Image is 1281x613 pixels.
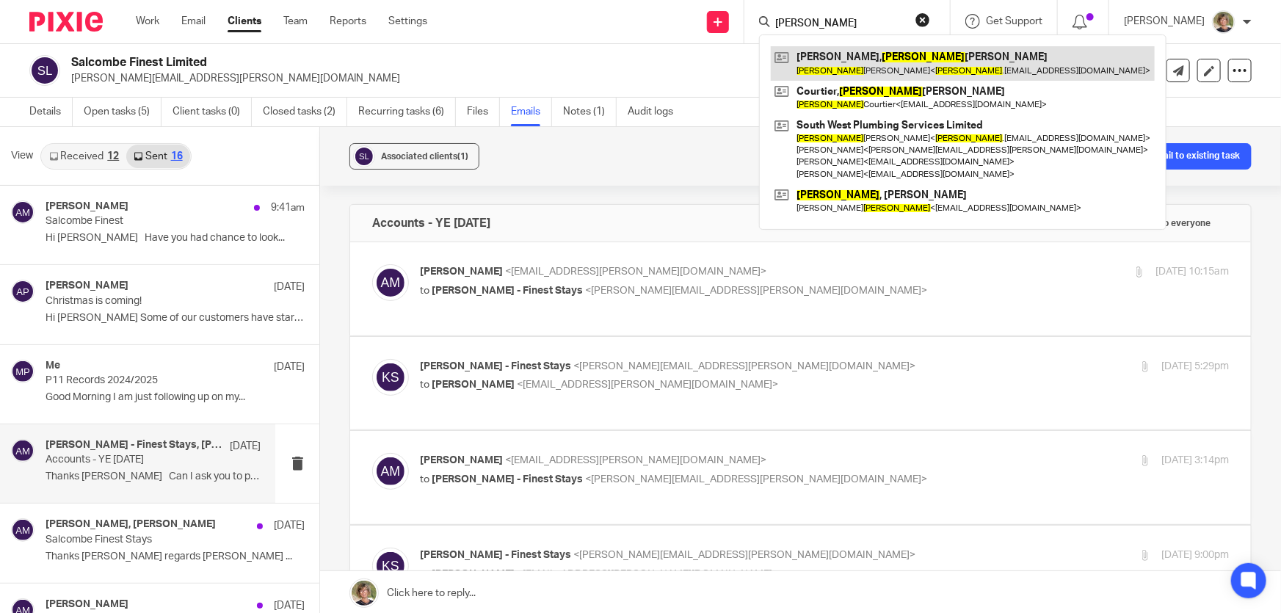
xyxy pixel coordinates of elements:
[46,598,128,611] h4: [PERSON_NAME]
[432,474,583,485] span: [PERSON_NAME] - Finest Stays
[420,569,429,579] span: to
[420,361,571,371] span: [PERSON_NAME] - Finest Stays
[46,439,222,451] h4: [PERSON_NAME] - Finest Stays, [PERSON_NAME]
[986,16,1042,26] span: Get Support
[29,55,60,86] img: svg%3E
[46,454,218,466] p: Accounts - YE [DATE]
[505,455,766,465] span: <[EMAIL_ADDRESS][PERSON_NAME][DOMAIN_NAME]>
[181,14,206,29] a: Email
[381,152,468,161] span: Associated clients
[420,455,503,465] span: [PERSON_NAME]
[46,295,253,308] p: Christmas is coming!
[46,200,128,213] h4: [PERSON_NAME]
[64,216,81,233] img: instagram
[388,14,427,29] a: Settings
[457,152,468,161] span: (1)
[11,280,35,303] img: svg%3E
[420,266,503,277] span: [PERSON_NAME]
[68,186,71,197] span: |
[628,98,684,126] a: Audit logs
[915,12,930,27] button: Clear
[563,98,617,126] a: Notes (1)
[358,98,456,126] a: Recurring tasks (6)
[29,98,73,126] a: Details
[372,548,409,584] img: svg%3E
[228,14,261,29] a: Clients
[1161,548,1229,563] p: [DATE] 9:00pm
[42,145,126,168] a: Received12
[585,286,927,296] span: <[PERSON_NAME][EMAIL_ADDRESS][PERSON_NAME][DOMAIN_NAME]>
[116,164,188,178] span: Queen Crab
[1106,143,1252,170] button: Add email to existing task
[505,266,766,277] span: <[EMAIL_ADDRESS][PERSON_NAME][DOMAIN_NAME]>
[230,439,261,454] p: [DATE]
[46,312,305,324] p: Hi [PERSON_NAME] Some of our customers have started to...
[263,98,347,126] a: Closed tasks (2)
[71,55,856,70] h2: Salcombe Finest Limited
[11,200,35,224] img: svg%3E
[136,14,159,29] a: Work
[372,359,409,396] img: svg%3E
[274,360,305,374] p: [DATE]
[46,551,305,563] p: Thanks [PERSON_NAME] regards [PERSON_NAME] ...
[1161,359,1229,374] p: [DATE] 5:29pm
[171,151,183,162] div: 16
[46,391,305,404] p: Good Morning I am just following up on my...
[349,143,479,170] button: Associated clients(1)
[46,471,261,483] p: Thanks [PERSON_NAME] Can I ask you to please...
[420,380,429,390] span: to
[11,148,33,164] span: View
[46,215,253,228] p: Salcombe Finest
[274,518,305,533] p: [DATE]
[432,569,515,579] span: [PERSON_NAME]
[46,374,253,387] p: P11 Records 2024/2025
[11,518,35,542] img: svg%3E
[517,380,778,390] span: <[EMAIL_ADDRESS][PERSON_NAME][DOMAIN_NAME]>
[71,71,1052,86] p: [PERSON_NAME][EMAIL_ADDRESS][PERSON_NAME][DOMAIN_NAME]
[11,439,35,463] img: svg%3E
[467,98,500,126] a: Files
[71,186,139,197] a: 07881 525 846
[46,518,216,531] h4: [PERSON_NAME], [PERSON_NAME]
[1212,10,1235,34] img: High%20Res%20Andrew%20Price%20Accountants_Poppy%20Jakes%20photography-1142.jpg
[353,145,375,167] img: svg%3E
[573,550,915,560] span: <[PERSON_NAME][EMAIL_ADDRESS][PERSON_NAME][DOMAIN_NAME]>
[283,14,308,29] a: Team
[43,216,60,233] img: linkedin
[173,98,252,126] a: Client tasks (0)
[420,550,571,560] span: [PERSON_NAME] - Finest Stays
[573,361,915,371] span: <[PERSON_NAME][EMAIL_ADDRESS][PERSON_NAME][DOMAIN_NAME]>
[1155,264,1229,280] p: [DATE] 10:15am
[330,14,366,29] a: Reports
[126,145,189,168] a: Sent16
[432,286,583,296] span: [PERSON_NAME] - Finest Stays
[517,569,778,579] span: <[EMAIL_ADDRESS][PERSON_NAME][DOMAIN_NAME]>
[1124,14,1205,29] p: [PERSON_NAME]
[29,12,103,32] img: Pixie
[46,360,60,372] h4: Me
[585,474,927,485] span: <[PERSON_NAME][EMAIL_ADDRESS][PERSON_NAME][DOMAIN_NAME]>
[420,474,429,485] span: to
[420,286,429,296] span: to
[271,200,305,215] p: 9:41am
[107,151,119,162] div: 12
[372,453,409,490] img: svg%3E
[46,232,305,244] p: Hi [PERSON_NAME] Have you had chance to look...
[84,98,162,126] a: Open tasks (5)
[1161,453,1229,468] p: [DATE] 3:14pm
[274,280,305,294] p: [DATE]
[274,598,305,613] p: [DATE]
[372,216,490,231] h4: Accounts - YE [DATE]
[11,360,35,383] img: svg%3E
[432,380,515,390] span: [PERSON_NAME]
[774,18,906,31] input: Search
[511,98,552,126] a: Emails
[46,280,128,292] h4: [PERSON_NAME]
[46,534,253,546] p: Salcombe Finest Stays
[372,264,409,301] img: svg%3E
[21,216,39,233] img: twitter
